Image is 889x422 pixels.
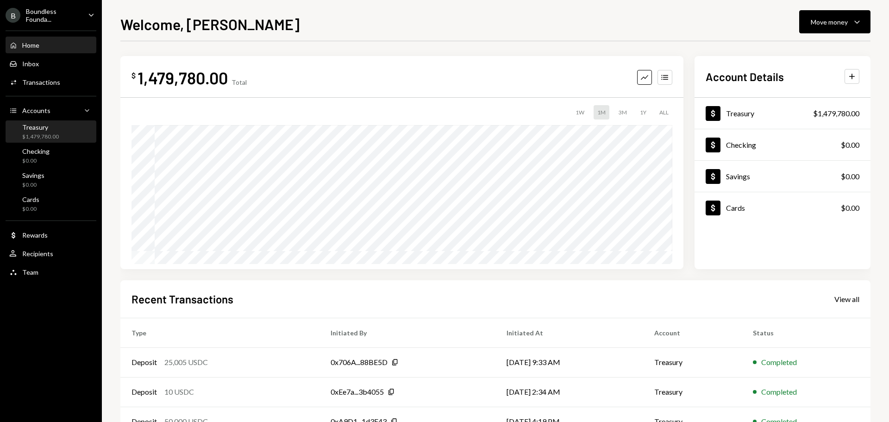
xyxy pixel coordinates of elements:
[6,102,96,119] a: Accounts
[695,98,870,129] a: Treasury$1,479,780.00
[726,109,754,118] div: Treasury
[22,205,39,213] div: $0.00
[232,78,247,86] div: Total
[319,318,495,347] th: Initiated By
[6,120,96,143] a: Treasury$1,479,780.00
[643,347,741,377] td: Treasury
[22,41,39,49] div: Home
[22,107,50,114] div: Accounts
[6,227,96,243] a: Rewards
[636,105,650,120] div: 1Y
[22,60,39,68] div: Inbox
[22,147,50,155] div: Checking
[22,133,59,141] div: $1,479,780.00
[22,181,44,189] div: $0.00
[22,268,38,276] div: Team
[22,171,44,179] div: Savings
[706,69,784,84] h2: Account Details
[6,245,96,262] a: Recipients
[495,318,643,347] th: Initiated At
[22,78,60,86] div: Transactions
[131,357,157,368] div: Deposit
[120,15,300,33] h1: Welcome, [PERSON_NAME]
[813,108,859,119] div: $1,479,780.00
[841,171,859,182] div: $0.00
[131,291,233,307] h2: Recent Transactions
[834,294,859,304] a: View all
[6,55,96,72] a: Inbox
[594,105,609,120] div: 1M
[22,195,39,203] div: Cards
[22,250,53,258] div: Recipients
[131,71,136,80] div: $
[643,377,741,407] td: Treasury
[331,357,388,368] div: 0x706A...88BE5D
[615,105,631,120] div: 3M
[742,318,870,347] th: Status
[164,357,208,368] div: 25,005 USDC
[6,37,96,53] a: Home
[131,386,157,397] div: Deposit
[572,105,588,120] div: 1W
[656,105,672,120] div: ALL
[6,169,96,191] a: Savings$0.00
[22,123,59,131] div: Treasury
[164,386,194,397] div: 10 USDC
[6,74,96,90] a: Transactions
[726,140,756,149] div: Checking
[6,8,20,23] div: B
[643,318,741,347] th: Account
[761,386,797,397] div: Completed
[695,192,870,223] a: Cards$0.00
[120,318,319,347] th: Type
[6,264,96,280] a: Team
[6,193,96,215] a: Cards$0.00
[695,129,870,160] a: Checking$0.00
[761,357,797,368] div: Completed
[22,231,48,239] div: Rewards
[6,145,96,167] a: Checking$0.00
[22,157,50,165] div: $0.00
[811,17,848,27] div: Move money
[695,161,870,192] a: Savings$0.00
[834,295,859,304] div: View all
[841,139,859,151] div: $0.00
[841,202,859,214] div: $0.00
[331,386,384,397] div: 0xEe7a...3b4055
[799,10,870,33] button: Move money
[726,203,745,212] div: Cards
[726,172,750,181] div: Savings
[26,7,81,23] div: Boundless Founda...
[138,67,228,88] div: 1,479,780.00
[495,347,643,377] td: [DATE] 9:33 AM
[495,377,643,407] td: [DATE] 2:34 AM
